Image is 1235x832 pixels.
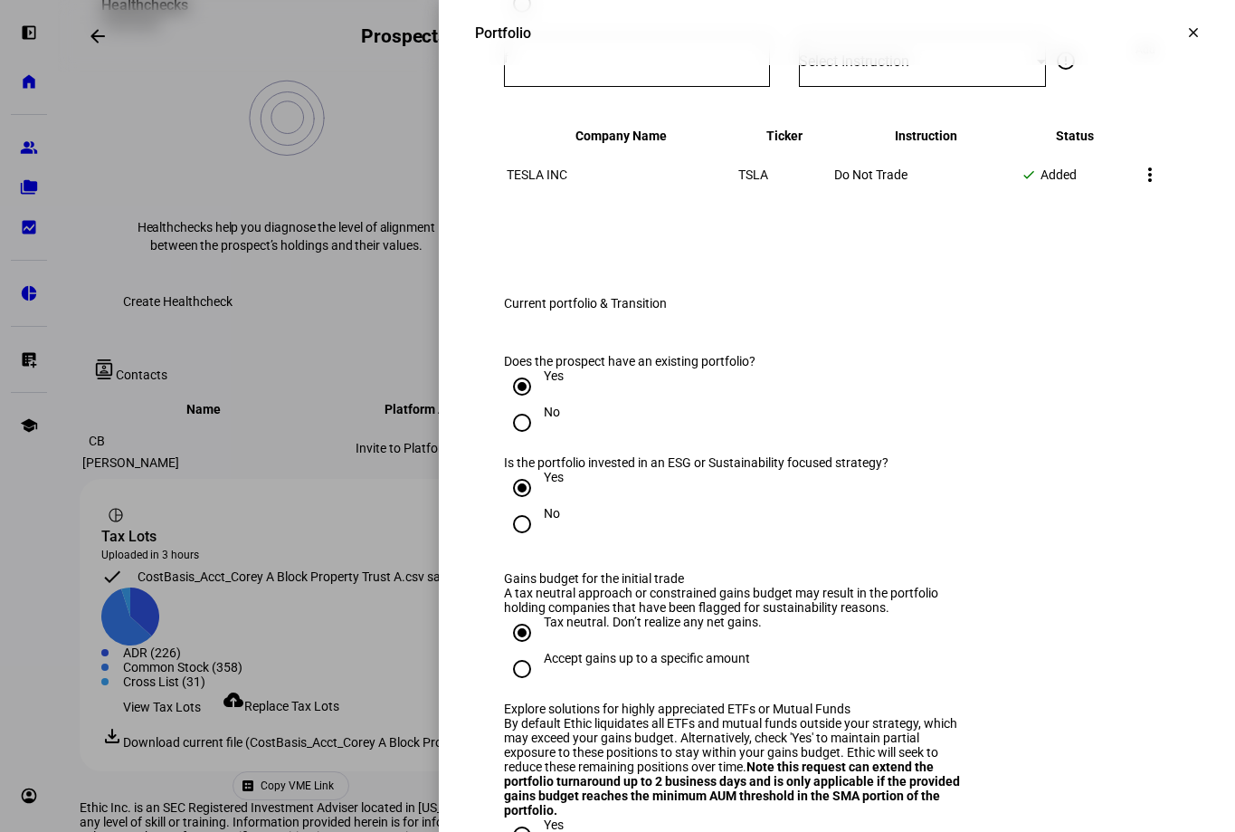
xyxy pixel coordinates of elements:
div: Does the prospect have an existing portfolio? [504,354,970,368]
div: Tax neutral. Don’t realize any net gains. [544,615,762,629]
div: A tax neutral approach or constrained gains budget may result in the portfolio holding companies ... [504,586,970,615]
div: Yes [544,470,564,484]
mat-icon: done [1021,167,1036,182]
td: Do Not Trade [833,146,1019,204]
div: Yes [544,818,564,832]
span: Ticker [766,129,803,143]
div: Portfolio [475,24,531,42]
div: Current portfolio & Transition [504,296,667,311]
div: Yes [544,368,564,383]
div: No [544,506,560,521]
span: Instruction [895,129,957,143]
div: Accept gains up to a specific amount [544,651,750,665]
mat-icon: clear [1185,24,1202,41]
mat-icon: more_vert [1139,164,1161,186]
div: Added [1021,167,1128,182]
span: TSLA [738,167,768,182]
div: Explore solutions for highly appreciated ETFs or Mutual Funds [504,702,970,716]
div: Gains budget for the initial trade [504,571,970,586]
span: Status [1056,129,1094,143]
span: TESLA INC [507,167,567,182]
b: Note this request can extend the portfolio turnaround up to 2 business days and is only applicabl... [504,760,960,818]
div: By default Ethic liquidates all ETFs and mutual funds outside your strategy, which may exceed you... [504,716,970,818]
div: Is the portfolio invested in an ESG or Sustainability focused strategy? [504,455,970,470]
span: Company Name [575,129,667,143]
